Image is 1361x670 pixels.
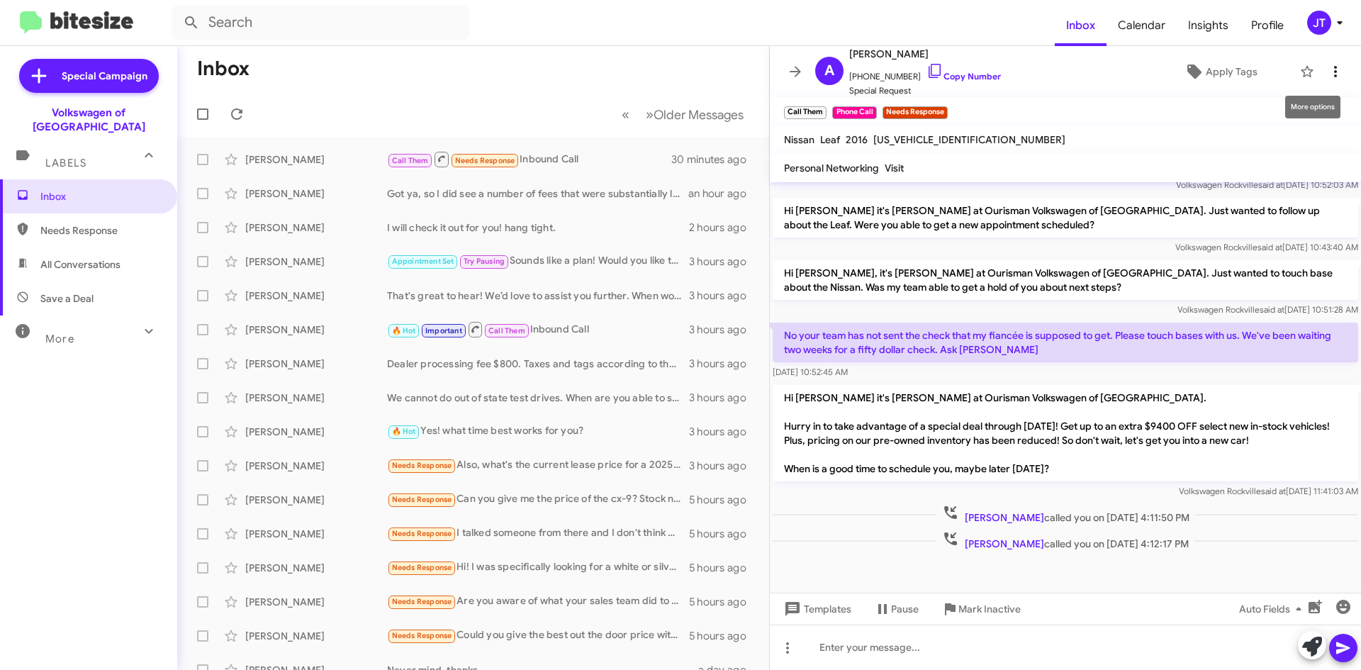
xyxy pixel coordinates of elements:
p: Hi [PERSON_NAME] it's [PERSON_NAME] at Ourisman Volkswagen of [GEOGRAPHIC_DATA]. Hurry in to take... [773,385,1358,481]
button: Mark Inactive [930,596,1032,622]
small: Call Them [784,106,827,119]
button: JT [1295,11,1345,35]
div: 3 hours ago [689,289,758,303]
div: 5 hours ago [689,493,758,507]
div: [PERSON_NAME] [245,425,387,439]
span: A [824,60,834,82]
a: Special Campaign [19,59,159,93]
span: Volkswagen Rockville [DATE] 11:41:03 AM [1179,486,1358,496]
button: Pause [863,596,930,622]
div: Inbound Call [387,150,673,168]
span: Personal Networking [784,162,879,174]
div: Got ya, so I did see a number of fees that were substantially lower so I will most likely go with... [387,186,688,201]
button: Next [637,100,752,129]
span: Try Pausing [464,257,505,266]
a: Insights [1177,5,1240,46]
div: Yes! what time best works for you? [387,423,689,440]
span: called you on [DATE] 4:12:17 PM [936,530,1194,551]
div: 30 minutes ago [673,152,758,167]
a: Profile [1240,5,1295,46]
span: Older Messages [654,107,744,123]
p: No your team has not sent the check that my fiancée is supposed to get. Please touch bases with u... [773,323,1358,362]
div: 5 hours ago [689,629,758,643]
span: Appointment Set [392,257,454,266]
div: Inbound Call [387,320,689,338]
a: Copy Number [926,71,1001,82]
span: Pause [891,596,919,622]
span: [PERSON_NAME] [965,511,1044,524]
span: Visit [885,162,904,174]
span: said at [1258,179,1283,190]
div: 5 hours ago [689,561,758,575]
span: [PERSON_NAME] [849,45,1001,62]
span: [PERSON_NAME] [965,537,1044,550]
div: an hour ago [688,186,758,201]
p: Hi [PERSON_NAME] it's [PERSON_NAME] at Ourisman Volkswagen of [GEOGRAPHIC_DATA]. Just wanted to f... [773,198,1358,238]
span: Volkswagen Rockville [DATE] 10:52:03 AM [1176,179,1358,190]
span: 🔥 Hot [392,326,416,335]
span: Save a Deal [40,291,94,306]
span: Mark Inactive [958,596,1021,622]
div: [PERSON_NAME] [245,357,387,371]
small: Phone Call [832,106,876,119]
div: We cannot do out of state test drives. When are you able to stop by? [387,391,689,405]
span: Needs Response [392,495,452,504]
span: Needs Response [40,223,161,238]
div: [PERSON_NAME] [245,595,387,609]
div: More options [1285,96,1340,118]
button: Auto Fields [1228,596,1318,622]
div: I will check it out for you! hang tight. [387,220,689,235]
span: « [622,106,629,123]
span: said at [1260,304,1284,315]
div: 3 hours ago [689,255,758,269]
span: 🔥 Hot [392,427,416,436]
button: Previous [613,100,638,129]
a: Calendar [1107,5,1177,46]
small: Needs Response [883,106,948,119]
span: [PHONE_NUMBER] [849,62,1001,84]
div: [PERSON_NAME] [245,391,387,405]
span: Leaf [820,133,840,146]
div: Are you aware of what your sales team did to me this past [DATE]? [387,593,689,610]
span: Nissan [784,133,814,146]
span: Needs Response [392,597,452,606]
span: Needs Response [455,156,515,165]
div: Can you give me the price of the cx-9? Stock number DM11091 [387,491,689,508]
span: Needs Response [392,529,452,538]
div: Dealer processing fee $800. Taxes and tags according to the state you are registering the vehicle... [387,357,689,371]
span: Needs Response [392,461,452,470]
span: » [646,106,654,123]
span: All Conversations [40,257,121,272]
span: Inbox [40,189,161,203]
p: Hi [PERSON_NAME], it's [PERSON_NAME] at Ourisman Volkswagen of [GEOGRAPHIC_DATA]. Just wanted to ... [773,260,1358,300]
span: Special Request [849,84,1001,98]
div: 5 hours ago [689,527,758,541]
span: said at [1261,486,1286,496]
span: More [45,333,74,345]
span: Volkswagen Rockville [DATE] 10:51:28 AM [1177,304,1358,315]
div: 2 hours ago [689,220,758,235]
div: 3 hours ago [689,357,758,371]
span: said at [1258,242,1282,252]
div: 3 hours ago [689,391,758,405]
div: [PERSON_NAME] [245,459,387,473]
div: [PERSON_NAME] [245,527,387,541]
div: [PERSON_NAME] [245,493,387,507]
span: Call Them [392,156,429,165]
span: Special Campaign [62,69,147,83]
div: That's great to hear! We’d love to assist you further. When would be a convenient time for you to... [387,289,689,303]
div: [PERSON_NAME] [245,289,387,303]
div: [PERSON_NAME] [245,186,387,201]
span: Templates [781,596,851,622]
span: Call Them [488,326,525,335]
span: [DATE] 10:52:45 AM [773,367,848,377]
div: 3 hours ago [689,425,758,439]
span: called you on [DATE] 4:11:50 PM [936,504,1195,525]
div: Sounds like a plan! Would you like to stop by this upcoming [DATE]? [387,253,689,269]
span: [US_VEHICLE_IDENTIFICATION_NUMBER] [873,133,1065,146]
span: Volkswagen Rockville [DATE] 10:43:40 AM [1175,242,1358,252]
div: I talked someone from there and I don't think we could get the price into my budget [387,525,689,542]
input: Search [172,6,469,40]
